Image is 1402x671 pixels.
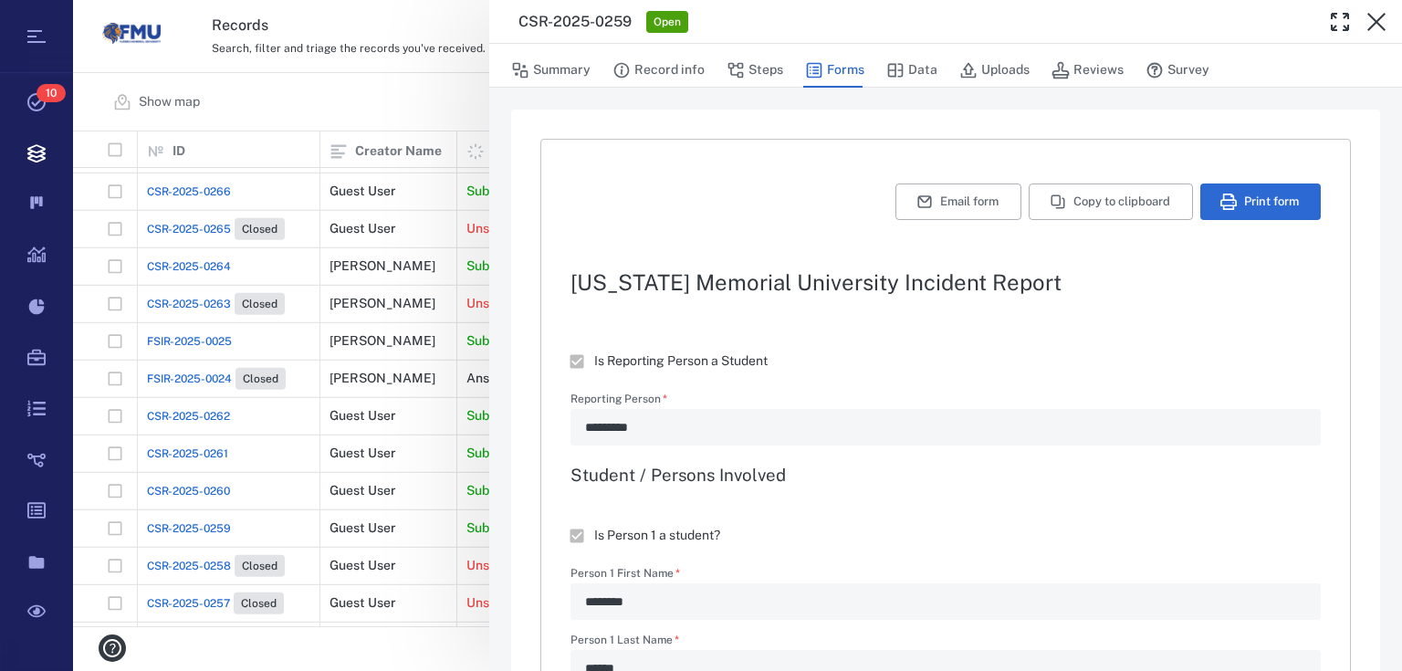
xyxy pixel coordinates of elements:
[805,53,864,88] button: Forms
[594,352,768,371] span: Is Reporting Person a Student
[650,15,685,30] span: Open
[570,393,1321,409] label: Reporting Person
[37,84,66,102] span: 10
[570,568,1321,583] label: Person 1 First Name
[1322,4,1358,40] button: Toggle Fullscreen
[570,464,1321,486] h3: Student / Persons Involved
[727,53,783,88] button: Steps
[612,53,705,88] button: Record info
[1029,183,1193,220] button: Copy to clipboard
[895,183,1021,220] button: Email form
[594,527,720,545] span: Is Person 1 a student?
[570,271,1321,293] h2: [US_STATE] Memorial University Incident Report
[570,409,1321,446] div: Reporting Person
[1051,53,1124,88] button: Reviews
[1358,4,1395,40] button: Close
[959,53,1030,88] button: Uploads
[518,11,632,33] h3: CSR-2025-0259
[41,13,78,29] span: Help
[570,634,1321,650] label: Person 1 Last Name
[570,583,1321,620] div: Person 1 First Name
[511,53,591,88] button: Summary
[1200,183,1321,220] button: Print form
[886,53,937,88] button: Data
[1146,53,1209,88] button: Survey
